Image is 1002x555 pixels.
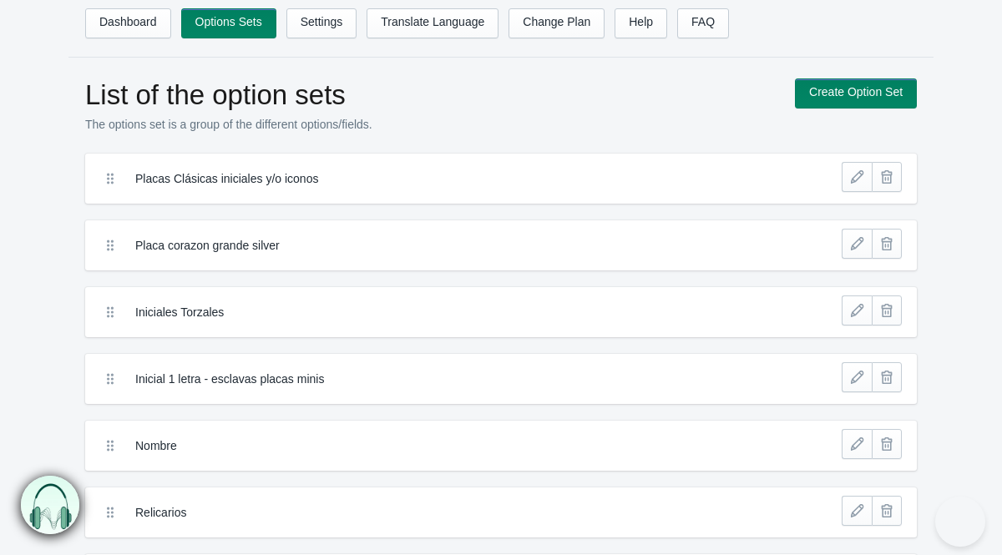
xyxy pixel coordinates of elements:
a: Settings [286,8,357,38]
label: Placa corazon grande silver [135,237,744,254]
a: Help [615,8,667,38]
a: Options Sets [181,8,276,38]
h1: List of the option sets [85,78,778,112]
label: Nombre [135,437,744,454]
a: Translate Language [367,8,498,38]
a: Create Option Set [795,78,917,108]
label: Inicial 1 letra - esclavas placas minis [135,371,744,387]
label: Placas Clásicas iniciales y/o iconos [135,170,744,187]
img: bxm.png [21,476,79,534]
a: Change Plan [509,8,605,38]
a: FAQ [677,8,729,38]
p: The options set is a group of the different options/fields. [85,116,778,133]
a: Dashboard [85,8,171,38]
label: Relicarios [135,504,744,521]
label: Iniciales Torzales [135,304,744,320]
iframe: Toggle Customer Support [935,497,985,547]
